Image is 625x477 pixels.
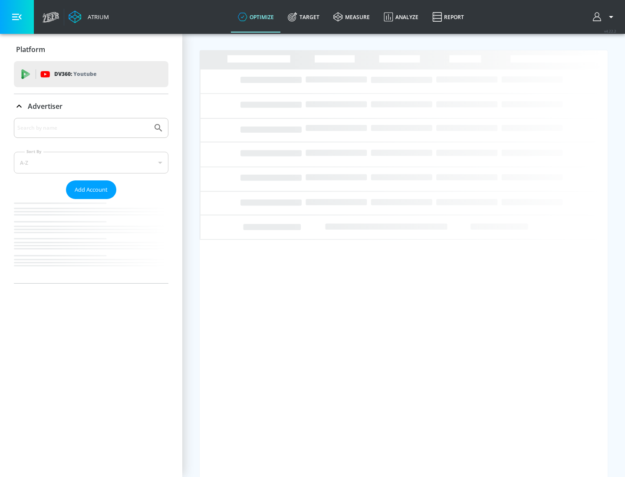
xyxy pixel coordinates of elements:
[281,1,326,33] a: Target
[73,69,96,78] p: Youtube
[16,45,45,54] p: Platform
[84,13,109,21] div: Atrium
[14,199,168,283] nav: list of Advertiser
[425,1,471,33] a: Report
[28,101,62,111] p: Advertiser
[25,149,43,154] label: Sort By
[17,122,149,134] input: Search by name
[66,180,116,199] button: Add Account
[14,94,168,118] div: Advertiser
[377,1,425,33] a: Analyze
[231,1,281,33] a: optimize
[14,37,168,62] div: Platform
[75,185,108,195] span: Add Account
[14,61,168,87] div: DV360: Youtube
[69,10,109,23] a: Atrium
[326,1,377,33] a: measure
[54,69,96,79] p: DV360:
[14,118,168,283] div: Advertiser
[604,29,616,33] span: v 4.22.2
[14,152,168,173] div: A-Z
